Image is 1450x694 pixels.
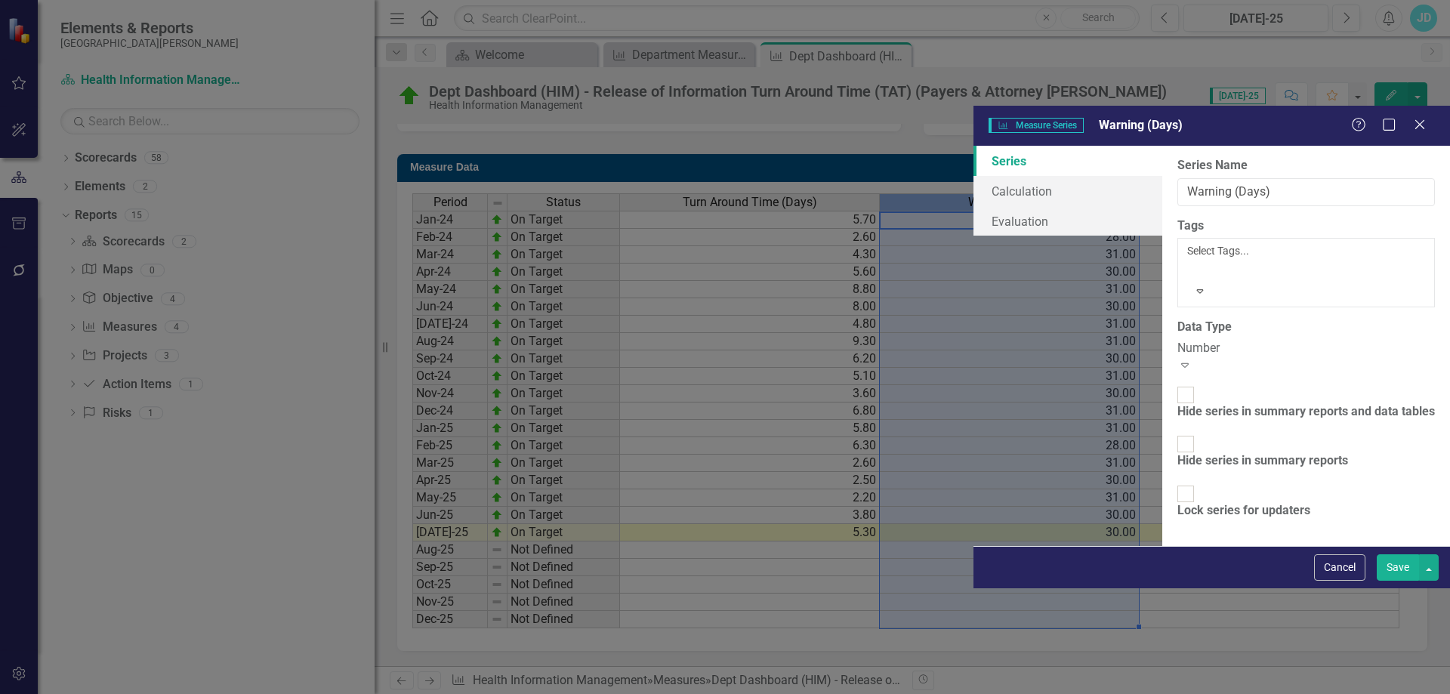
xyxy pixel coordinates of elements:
[1177,157,1435,174] label: Series Name
[1177,502,1310,520] div: Lock series for updaters
[1177,403,1435,421] div: Hide series in summary reports and data tables
[973,176,1162,206] a: Calculation
[1377,554,1419,581] button: Save
[1177,217,1435,235] label: Tags
[989,118,1084,133] span: Measure Series
[1314,554,1365,581] button: Cancel
[1177,319,1435,336] label: Data Type
[1177,178,1435,206] input: Series Name
[973,206,1162,236] a: Evaluation
[1177,452,1348,470] div: Hide series in summary reports
[973,146,1162,176] a: Series
[1187,243,1425,258] div: Select Tags...
[1099,118,1183,132] span: Warning (Days)
[1177,340,1435,357] div: Number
